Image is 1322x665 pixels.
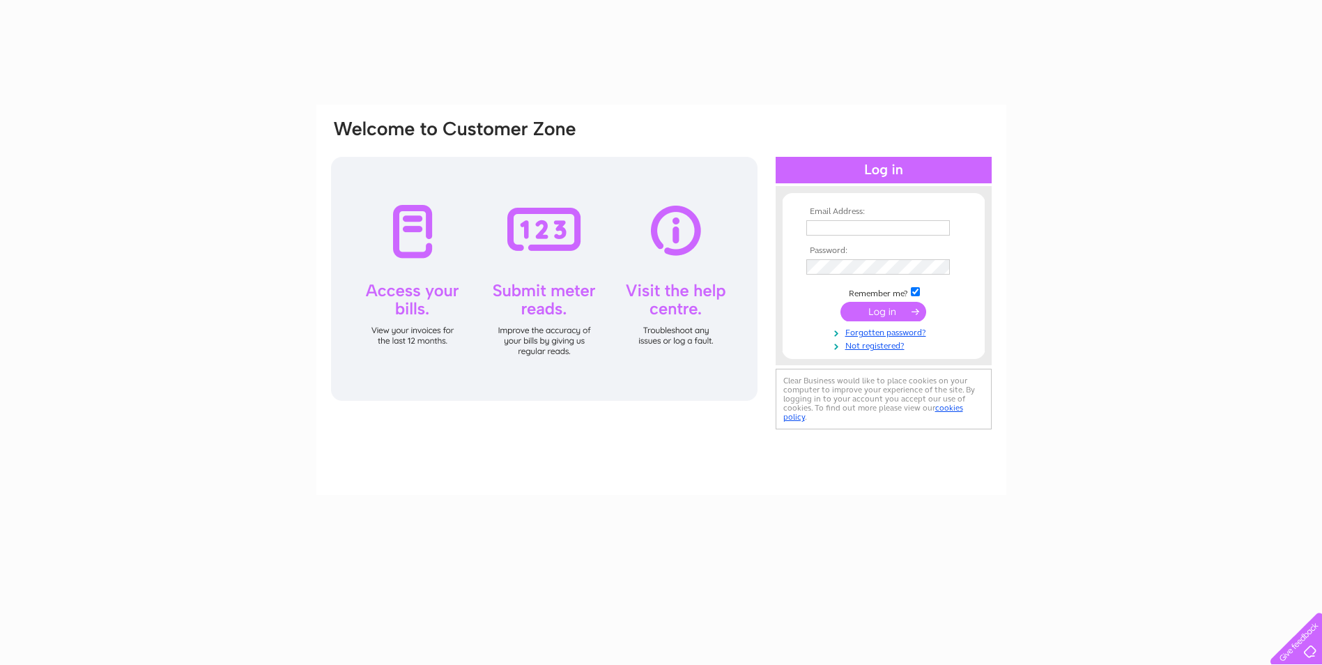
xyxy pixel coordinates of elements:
[803,207,964,217] th: Email Address:
[803,285,964,299] td: Remember me?
[806,325,964,338] a: Forgotten password?
[776,369,992,429] div: Clear Business would like to place cookies on your computer to improve your experience of the sit...
[783,403,963,422] a: cookies policy
[840,302,926,321] input: Submit
[806,338,964,351] a: Not registered?
[803,246,964,256] th: Password:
